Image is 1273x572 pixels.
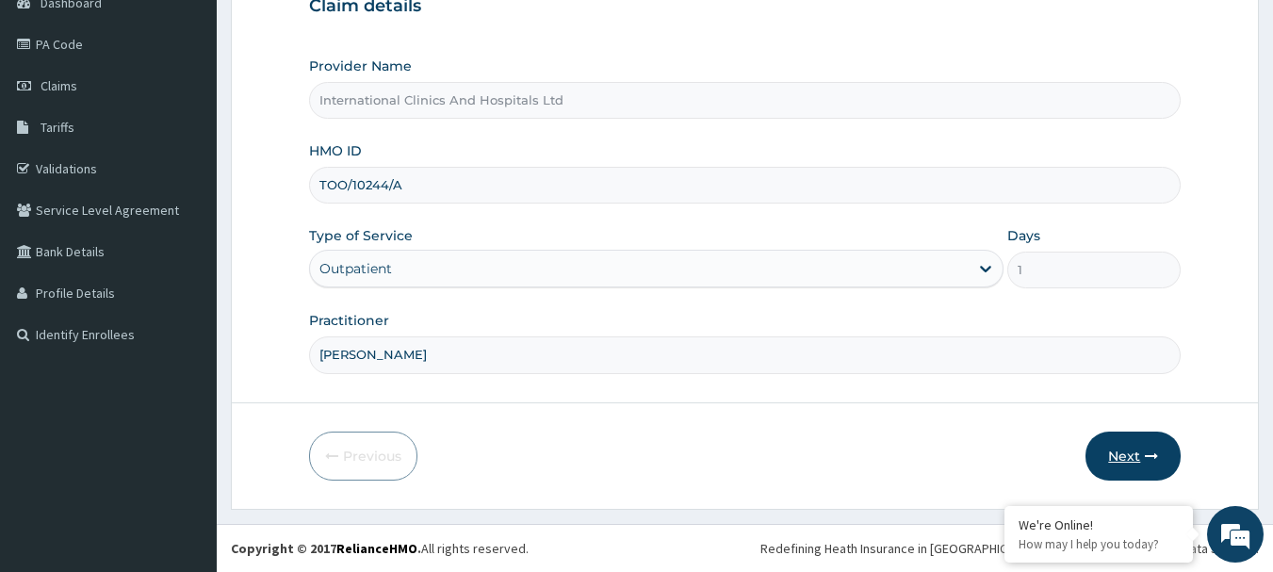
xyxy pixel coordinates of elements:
div: Redefining Heath Insurance in [GEOGRAPHIC_DATA] using Telemedicine and Data Science! [760,539,1259,558]
div: Outpatient [319,259,392,278]
a: RelianceHMO [336,540,417,557]
button: Next [1085,432,1181,481]
span: Claims [41,77,77,94]
label: Practitioner [309,311,389,330]
label: HMO ID [309,141,362,160]
strong: Copyright © 2017 . [231,540,421,557]
footer: All rights reserved. [217,524,1273,572]
div: We're Online! [1019,516,1179,533]
label: Days [1007,226,1040,245]
p: How may I help you today? [1019,536,1179,552]
span: Tariffs [41,119,74,136]
label: Provider Name [309,57,412,75]
label: Type of Service [309,226,413,245]
span: We're online! [109,168,260,358]
input: Enter HMO ID [309,167,1182,204]
img: d_794563401_company_1708531726252_794563401 [35,94,76,141]
input: Enter Name [309,336,1182,373]
div: Minimize live chat window [309,9,354,55]
button: Previous [309,432,417,481]
div: Chat with us now [98,106,317,130]
textarea: Type your message and hit 'Enter' [9,376,359,442]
